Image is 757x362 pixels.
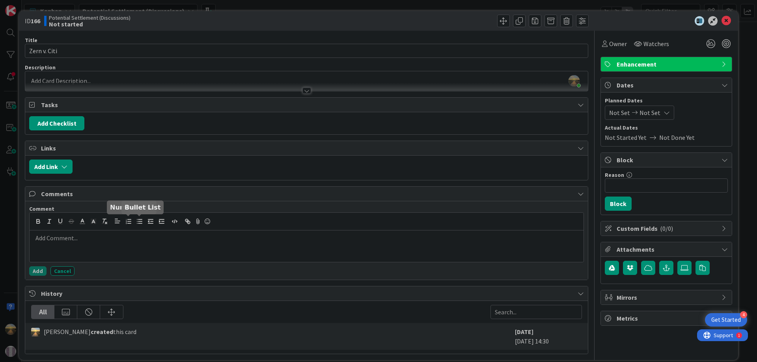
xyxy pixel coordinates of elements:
span: ID [25,16,40,26]
div: 1 [41,3,43,9]
span: Support [17,1,36,11]
span: Not Set [640,108,660,117]
h5: Bullet List [125,204,160,211]
h5: Number List [110,204,153,211]
span: Comments [41,189,574,199]
label: Title [25,37,37,44]
div: [DATE] 14:30 [515,327,582,346]
input: type card name here... [25,44,588,58]
button: Block [605,197,632,211]
img: AS [31,328,40,336]
span: Actual Dates [605,124,728,132]
span: Not Done Yet [659,133,695,142]
b: Not started [49,21,131,27]
span: Planned Dates [605,97,728,105]
label: Reason [605,171,624,178]
button: Add Checklist [29,116,84,130]
span: Not Started Yet [605,133,647,142]
span: Mirrors [617,293,718,302]
div: Open Get Started checklist, remaining modules: 4 [705,313,747,327]
span: ( 0/0 ) [660,225,673,232]
button: Cancel [50,266,75,276]
div: All [32,305,54,319]
div: Get Started [711,316,741,324]
span: Tasks [41,100,574,110]
span: Watchers [643,39,669,48]
span: Metrics [617,314,718,323]
div: 4 [740,311,747,318]
img: UAoP50P0cz2MRrBPJTCT5GgYlNq4osYg.png [569,75,580,86]
b: [DATE] [515,328,533,336]
span: [PERSON_NAME] this card [44,327,136,336]
span: Not Set [609,108,630,117]
b: created [91,328,113,336]
span: Owner [609,39,627,48]
span: Custom Fields [617,224,718,233]
span: Comment [29,205,54,212]
span: Links [41,143,574,153]
span: Description [25,64,56,71]
span: History [41,289,574,298]
input: Search... [490,305,582,319]
b: 166 [31,17,40,25]
span: Dates [617,80,718,90]
button: Add Link [29,160,73,174]
button: Add [29,266,47,276]
span: Potential Settlement (Discussions) [49,15,131,21]
span: Enhancement [617,59,718,69]
span: Attachments [617,245,718,254]
span: Block [617,155,718,165]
